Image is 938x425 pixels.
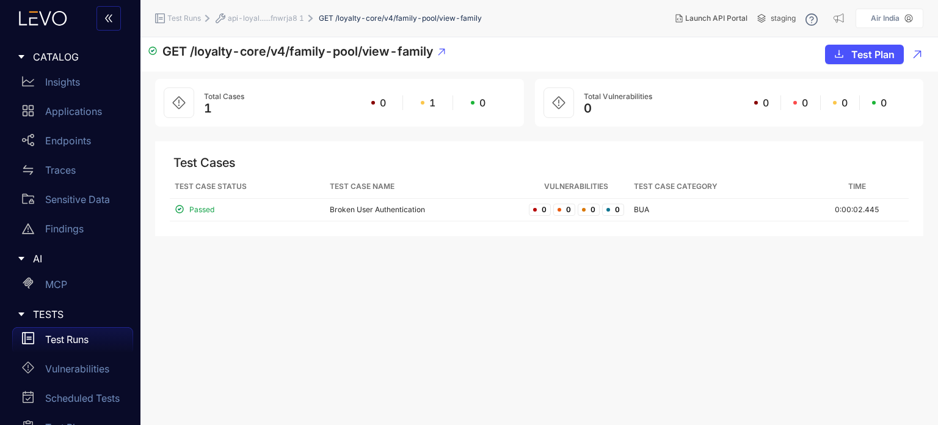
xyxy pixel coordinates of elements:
[173,156,909,170] div: Test Cases
[12,327,133,357] a: Test Runs
[45,194,110,205] p: Sensitive Data
[834,49,844,60] span: download
[319,14,482,23] span: GET /loyalty-core/v4/family-pool/view-family
[104,13,114,24] span: double-left
[479,97,485,108] span: 0
[685,14,747,23] span: Launch API Portal
[17,53,26,61] span: caret-right
[602,204,624,216] span: 0
[325,175,524,199] th: Test Case Name
[33,253,123,264] span: AI
[12,386,133,415] a: Scheduled Tests
[45,106,102,117] p: Applications
[45,334,89,345] p: Test Runs
[22,164,34,176] span: swap
[45,223,84,234] p: Findings
[12,99,133,128] a: Applications
[12,272,133,301] a: MCP
[204,92,244,101] span: Total Cases
[825,45,904,64] button: downloadTest Plan
[802,97,808,108] span: 0
[805,175,909,199] th: Time
[189,205,214,214] span: Passed
[45,135,91,146] p: Endpoints
[12,70,133,99] a: Insights
[45,76,80,87] p: Insights
[629,199,806,221] td: BUA
[7,301,133,327] div: TESTS
[45,393,120,404] p: Scheduled Tests
[805,199,909,221] td: 0:00:02.445
[529,204,551,216] span: 0
[17,254,26,263] span: caret-right
[33,309,123,320] span: TESTS
[629,175,806,199] th: Test Case Category
[842,97,848,108] span: 0
[167,14,201,23] span: Test Runs
[578,204,600,216] span: 0
[584,92,652,101] span: Total Vulnerabilities
[12,158,133,187] a: Traces
[170,175,325,199] th: Test Case Status
[45,363,109,374] p: Vulnerabilities
[380,97,386,108] span: 0
[12,187,133,216] a: Sensitive Data
[666,9,757,28] button: Launch API Portal
[771,14,796,23] span: staging
[45,164,76,176] p: Traces
[22,223,34,235] span: warning
[162,44,433,59] span: GET /loyalty-core/v4/family-pool/view-family
[325,199,524,221] td: Broken User Authentication
[871,14,900,23] p: Air India
[881,97,887,108] span: 0
[96,6,121,31] button: double-left
[7,44,133,70] div: CATALOG
[45,279,67,290] p: MCP
[204,101,212,116] span: 1
[763,97,769,108] span: 0
[524,175,629,199] th: Vulnerabilities
[12,216,133,246] a: Findings
[33,51,123,62] span: CATALOG
[553,204,575,216] span: 0
[7,246,133,272] div: AI
[429,97,435,108] span: 1
[17,310,26,319] span: caret-right
[12,128,133,158] a: Endpoints
[851,49,895,60] span: Test Plan
[12,357,133,386] a: Vulnerabilities
[584,101,592,116] span: 0
[228,14,304,23] span: api-loyal......fnwrja8 1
